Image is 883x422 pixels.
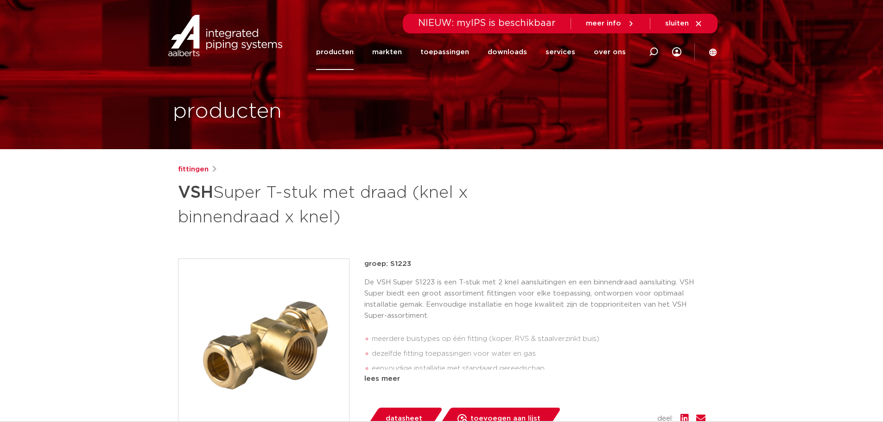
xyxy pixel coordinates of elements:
a: meer info [586,19,635,28]
a: fittingen [178,164,209,175]
strong: VSH [178,184,213,201]
a: markten [372,34,402,70]
a: producten [316,34,354,70]
h1: Super T-stuk met draad (knel x binnendraad x knel) [178,179,526,229]
div: lees meer [364,373,705,384]
li: eenvoudige installatie met standaard gereedschap [372,361,705,376]
span: sluiten [665,20,689,27]
a: toepassingen [420,34,469,70]
p: groep: S1223 [364,258,705,270]
span: meer info [586,20,621,27]
a: over ons [594,34,626,70]
nav: Menu [316,34,626,70]
a: downloads [488,34,527,70]
li: meerdere buistypes op één fitting (koper, RVS & staalverzinkt buis) [372,332,705,346]
h1: producten [173,97,282,126]
p: De VSH Super S1223 is een T-stuk met 2 knel aansluitingen en een binnendraad aansluiting. VSH Sup... [364,277,705,321]
a: services [546,34,575,70]
a: sluiten [665,19,703,28]
li: dezelfde fitting toepassingen voor water en gas [372,346,705,361]
span: NIEUW: myIPS is beschikbaar [418,19,556,28]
